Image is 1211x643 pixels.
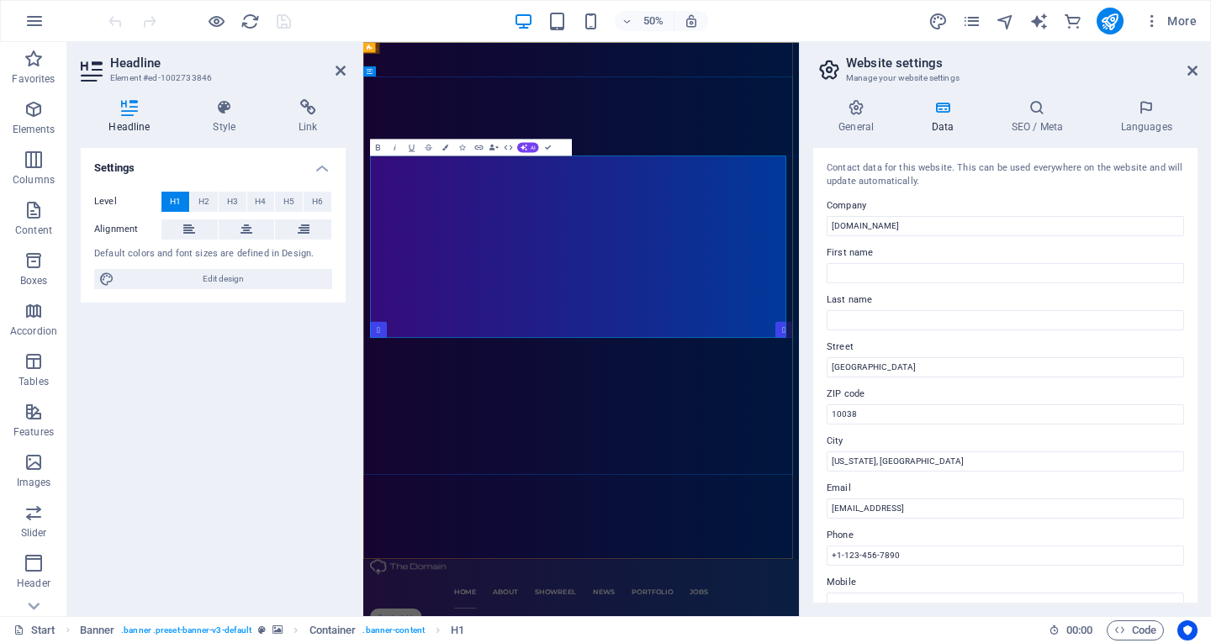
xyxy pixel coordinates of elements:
[304,192,331,212] button: H6
[1114,620,1156,640] span: Code
[387,139,403,155] button: Italic (Ctrl+I)
[1066,620,1092,640] span: 00 00
[454,139,470,155] button: Icons
[684,13,699,29] i: On resize automatically adjust zoom level to fit chosen device.
[1029,12,1049,31] i: AI Writer
[827,525,1184,545] label: Phone
[21,526,47,540] p: Slider
[813,99,906,134] h4: General
[827,196,1184,216] label: Company
[437,139,453,155] button: Colors
[1144,13,1197,29] span: More
[283,192,294,212] span: H5
[110,55,346,71] h2: Headline
[827,290,1184,310] label: Last name
[271,99,346,134] h4: Link
[1107,620,1164,640] button: Code
[161,192,189,212] button: H1
[247,192,275,212] button: H4
[362,620,424,640] span: . banner-content
[928,11,949,31] button: design
[19,375,49,388] p: Tables
[13,173,55,187] p: Columns
[17,577,50,590] p: Header
[1078,624,1081,636] span: :
[121,620,251,640] span: . banner .preset-banner-v3-default
[996,12,1015,31] i: Navigator
[94,192,161,212] label: Level
[227,192,238,212] span: H3
[20,274,48,287] p: Boxes
[80,620,465,640] nav: breadcrumb
[219,192,246,212] button: H3
[94,247,332,261] div: Default colors and font sizes are defined in Design.
[1097,8,1124,34] button: publish
[170,192,181,212] span: H1
[962,12,981,31] i: Pages (Ctrl+Alt+S)
[10,324,57,338] p: Accordion
[1063,11,1083,31] button: commerce
[370,139,386,155] button: Bold (Ctrl+B)
[531,145,536,150] span: AI
[198,192,209,212] span: H2
[451,620,464,640] span: Click to select. Double-click to edit
[996,11,1016,31] button: navigator
[309,620,357,640] span: Click to select. Double-click to edit
[827,572,1184,593] label: Mobile
[540,139,556,155] button: Confirm (Ctrl+⏎)
[500,139,516,155] button: HTML
[827,337,1184,357] label: Street
[827,161,1184,189] div: Contact data for this website. This can be used everywhere on the website and will update automat...
[846,71,1164,86] h3: Manage your website settings
[15,224,52,237] p: Content
[12,72,55,86] p: Favorites
[517,142,539,152] button: AI
[827,431,1184,451] label: City
[906,99,986,134] h4: Data
[1100,12,1119,31] i: Publish
[240,11,260,31] button: reload
[13,425,54,439] p: Features
[420,139,436,155] button: Strikethrough
[1029,11,1050,31] button: text_generator
[94,269,332,289] button: Edit design
[1177,620,1198,640] button: Usercentrics
[241,12,260,31] i: Reload page
[488,139,500,155] button: Data Bindings
[928,12,948,31] i: Design (Ctrl+Alt+Y)
[827,243,1184,263] label: First name
[13,123,56,136] p: Elements
[640,11,667,31] h6: 50%
[404,139,420,155] button: Underline (Ctrl+U)
[312,192,323,212] span: H6
[1049,620,1093,640] h6: Session time
[1137,8,1203,34] button: More
[81,148,346,178] h4: Settings
[986,99,1095,134] h4: SEO / Meta
[615,11,674,31] button: 50%
[185,99,271,134] h4: Style
[17,476,51,489] p: Images
[119,269,327,289] span: Edit design
[846,55,1198,71] h2: Website settings
[13,620,56,640] a: Click to cancel selection. Double-click to open Pages
[258,625,266,635] i: This element is a customizable preset
[81,99,185,134] h4: Headline
[206,11,226,31] button: Click here to leave preview mode and continue editing
[275,192,303,212] button: H5
[272,625,283,635] i: This element contains a background
[827,384,1184,404] label: ZIP code
[827,478,1184,498] label: Email
[80,620,115,640] span: Click to select. Double-click to edit
[94,219,161,240] label: Alignment
[471,139,487,155] button: Link
[190,192,218,212] button: H2
[110,71,312,86] h3: Element #ed-1002733846
[1063,12,1082,31] i: Commerce
[255,192,266,212] span: H4
[1095,99,1198,134] h4: Languages
[962,11,982,31] button: pages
